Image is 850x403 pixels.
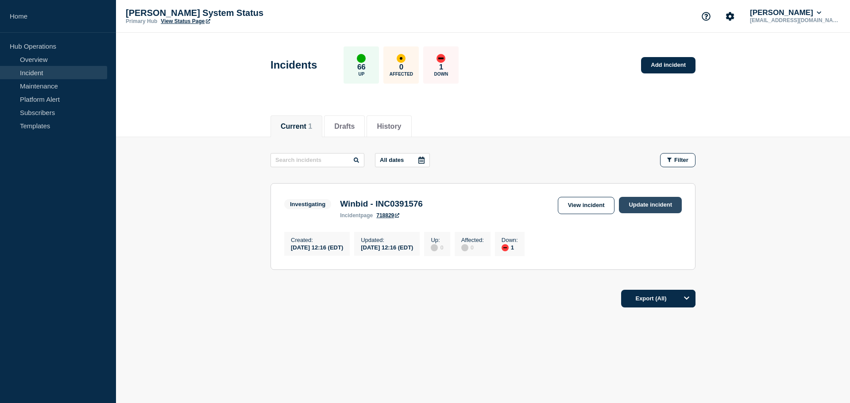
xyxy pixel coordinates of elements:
[431,237,443,243] p: Up :
[376,212,399,219] a: 718829
[357,63,366,72] p: 66
[437,54,445,63] div: down
[291,243,343,251] div: [DATE] 12:16 (EDT)
[358,72,364,77] p: Up
[281,123,312,130] button: Current 1
[461,244,468,251] div: disabled
[660,153,695,167] button: Filter
[340,212,373,219] p: page
[502,243,518,251] div: 1
[361,243,413,251] div: [DATE] 12:16 (EDT)
[721,7,739,26] button: Account settings
[502,237,518,243] p: Down :
[502,244,509,251] div: down
[126,8,303,18] p: [PERSON_NAME] System Status
[431,244,438,251] div: disabled
[748,17,840,23] p: [EMAIL_ADDRESS][DOMAIN_NAME]
[621,290,695,307] button: Export (All)
[340,212,360,219] span: incident
[161,18,210,24] a: View Status Page
[270,59,317,71] h1: Incidents
[270,153,364,167] input: Search incidents
[461,243,484,251] div: 0
[439,63,443,72] p: 1
[434,72,448,77] p: Down
[399,63,403,72] p: 0
[284,199,331,209] span: Investigating
[390,72,413,77] p: Affected
[308,123,312,130] span: 1
[380,157,404,163] p: All dates
[357,54,366,63] div: up
[641,57,695,73] a: Add incident
[461,237,484,243] p: Affected :
[431,243,443,251] div: 0
[334,123,355,130] button: Drafts
[291,237,343,243] p: Created :
[375,153,430,167] button: All dates
[377,123,401,130] button: History
[748,8,823,17] button: [PERSON_NAME]
[126,18,157,24] p: Primary Hub
[340,199,423,209] h3: Winbid - INC0391576
[697,7,715,26] button: Support
[678,290,695,307] button: Options
[397,54,406,63] div: affected
[361,237,413,243] p: Updated :
[674,157,688,163] span: Filter
[558,197,615,214] a: View incident
[619,197,682,213] a: Update incident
